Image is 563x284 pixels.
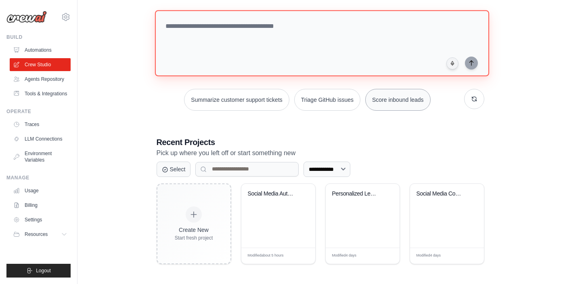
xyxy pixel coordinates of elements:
a: Traces [10,118,71,131]
div: Social Media Content & Analytics Automation [416,190,465,198]
a: Tools & Integrations [10,87,71,100]
button: Summarize customer support tickets [184,89,289,111]
button: Click to speak your automation idea [446,57,458,69]
span: Modified 4 days [332,253,357,259]
a: LLM Connections [10,133,71,145]
button: Resources [10,228,71,241]
a: Agents Repository [10,73,71,86]
a: Environment Variables [10,147,71,166]
a: Automations [10,44,71,57]
img: Logo [6,11,47,23]
div: Create New [175,226,213,234]
span: Modified about 5 hours [248,253,284,259]
div: Start fresh project [175,235,213,241]
span: Edit [380,253,387,259]
a: Billing [10,199,71,212]
button: Triage GitHub issues [294,89,360,111]
button: Select [157,162,191,177]
button: Get new suggestions [464,89,484,109]
h3: Recent Projects [157,137,484,148]
button: Score inbound leads [365,89,431,111]
div: Operate [6,108,71,115]
a: Settings [10,213,71,226]
div: Manage [6,175,71,181]
div: Social Media Automation Hub [248,190,297,198]
p: Pick up where you left off or start something new [157,148,484,158]
span: Edit [296,253,303,259]
button: Logout [6,264,71,278]
span: Logout [36,267,51,274]
a: Usage [10,184,71,197]
div: Personalized Learning Management System [332,190,381,198]
span: Resources [25,231,48,238]
span: Modified 4 days [416,253,441,259]
a: Crew Studio [10,58,71,71]
div: Build [6,34,71,40]
span: Edit [465,253,471,259]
